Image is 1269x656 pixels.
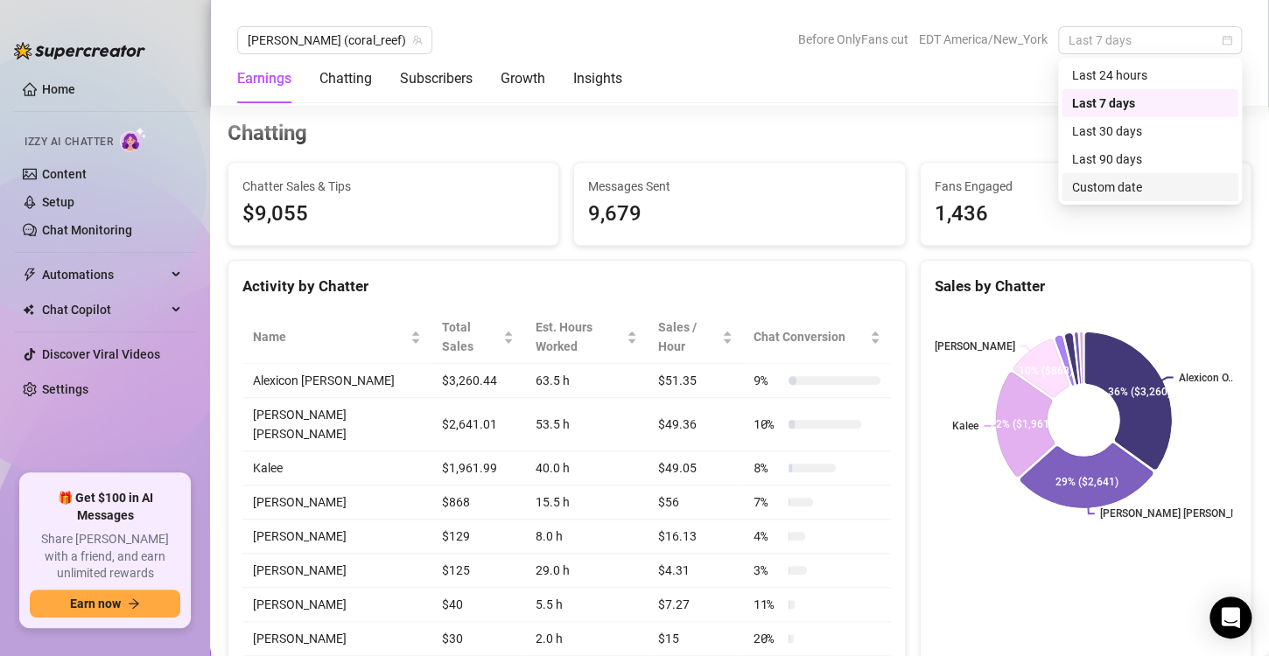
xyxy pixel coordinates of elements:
div: Open Intercom Messenger [1209,597,1251,639]
td: $3,260.44 [431,364,524,398]
td: $16.13 [648,520,743,554]
div: Sales by Chatter [935,275,1237,298]
td: $1,961.99 [431,451,524,485]
div: Subscribers [400,68,473,89]
span: calendar [1222,35,1232,45]
span: 10 % [754,415,782,434]
span: Name [253,327,407,346]
div: Last 24 hours [1072,66,1228,85]
td: 5.5 h [524,588,648,622]
div: Insights [573,68,622,89]
td: $129 [431,520,524,554]
img: AI Chatter [120,127,147,152]
td: Kalee [242,451,431,485]
div: Est. Hours Worked [535,318,623,356]
td: 15.5 h [524,485,648,520]
span: Fans Engaged [935,177,1237,196]
td: $15 [648,622,743,656]
a: Settings [42,382,88,396]
span: Sales / Hour [658,318,719,356]
div: Last 24 hours [1062,61,1238,89]
div: Earnings [237,68,291,89]
div: Activity by Chatter [242,275,891,298]
div: Custom date [1062,173,1238,201]
div: Custom date [1072,178,1228,197]
span: 🎁 Get $100 in AI Messages [30,490,180,524]
th: Chat Conversion [743,311,891,364]
span: Chatter Sales & Tips [242,177,544,196]
span: team [412,35,423,45]
th: Name [242,311,431,364]
td: 2.0 h [524,622,648,656]
td: $51.35 [648,364,743,398]
span: Earn now [70,597,121,611]
td: $2,641.01 [431,398,524,451]
span: Izzy AI Chatter [25,134,113,150]
div: Last 90 days [1072,150,1228,169]
div: Chatting [319,68,372,89]
text: Alexicon O... [1178,372,1235,384]
a: Setup [42,195,74,209]
span: Chat Copilot [42,296,166,324]
div: 1,436 [935,198,1237,231]
span: Last 7 days [1069,27,1231,53]
td: [PERSON_NAME] [242,622,431,656]
span: Share [PERSON_NAME] with a friend, and earn unlimited rewards [30,531,180,583]
h3: Chatting [228,120,307,148]
td: $4.31 [648,554,743,588]
div: 9,679 [588,198,890,231]
td: [PERSON_NAME] [242,485,431,520]
span: 3 % [754,561,782,580]
span: 7 % [754,492,782,512]
a: Chat Monitoring [42,223,132,237]
span: Anna (coral_reef) [248,27,422,53]
td: $125 [431,554,524,588]
td: [PERSON_NAME] [242,554,431,588]
span: 9 % [754,371,782,390]
span: Total Sales [442,318,500,356]
div: Last 30 days [1062,117,1238,145]
td: $56 [648,485,743,520]
button: Earn nowarrow-right [30,590,180,618]
span: thunderbolt [23,268,37,282]
td: $7.27 [648,588,743,622]
div: Last 30 days [1072,122,1228,141]
td: [PERSON_NAME] [PERSON_NAME] [242,398,431,451]
span: 8 % [754,458,782,478]
td: $40 [431,588,524,622]
td: $30 [431,622,524,656]
div: Last 7 days [1062,89,1238,117]
span: Chat Conversion [754,327,866,346]
span: Before OnlyFans cut [798,26,908,52]
div: Last 7 days [1072,94,1228,113]
a: Content [42,167,87,181]
text: [PERSON_NAME] [PERSON_NAME] [1099,507,1263,520]
div: Last 90 days [1062,145,1238,173]
span: EDT America/New_York [919,26,1048,52]
div: Growth [501,68,545,89]
td: $49.36 [648,398,743,451]
span: Automations [42,261,166,289]
td: 8.0 h [524,520,648,554]
img: Chat Copilot [23,304,34,316]
span: $9,055 [242,198,544,231]
th: Sales / Hour [648,311,743,364]
td: $868 [431,485,524,520]
td: 53.5 h [524,398,648,451]
th: Total Sales [431,311,524,364]
span: 11 % [754,595,782,614]
td: 40.0 h [524,451,648,485]
img: logo-BBDzfeDw.svg [14,42,145,59]
td: [PERSON_NAME] [242,588,431,622]
text: [PERSON_NAME] [934,340,1014,352]
a: Discover Viral Videos [42,347,160,361]
td: [PERSON_NAME] [242,520,431,554]
text: Kalee [952,420,979,432]
a: Home [42,82,75,96]
td: 29.0 h [524,554,648,588]
td: $49.05 [648,451,743,485]
span: 4 % [754,527,782,546]
td: Alexicon [PERSON_NAME] [242,364,431,398]
span: 20 % [754,629,782,648]
td: 63.5 h [524,364,648,398]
